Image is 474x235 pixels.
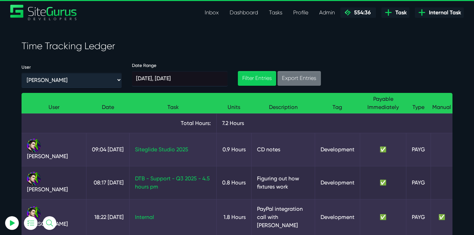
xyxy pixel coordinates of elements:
td: 0.8 Hours [217,166,252,199]
label: User [22,65,31,70]
th: Tag [315,93,360,114]
td: Figuring out how fixtures work [252,166,315,199]
td: 7.2 Hours [217,113,452,133]
span: Task [393,9,407,17]
a: Internal Task [415,8,464,18]
img: rxuxidhawjjb44sgel4e.png [27,172,41,185]
th: Units [217,93,252,114]
a: Inbox [199,6,224,19]
a: Dashboard [224,6,263,19]
span: [PERSON_NAME] [27,153,68,160]
td: ✅ [360,166,406,199]
td: 08:17 [DATE] [86,166,130,199]
button: Export Entries [277,71,321,86]
a: Profile [288,6,314,19]
td: PAYG [406,166,431,199]
a: Siteglide Studio 2025 [135,146,188,153]
a: Internal [135,214,154,220]
td: CD notes [252,133,315,166]
th: User [22,93,86,114]
td: 1.8 Hours [217,199,252,235]
span: [PERSON_NAME] [27,186,68,193]
button: Filter Entries [238,71,276,86]
td: Total Hours: [22,113,217,133]
td: PAYG [406,133,431,166]
th: Date [86,93,130,114]
td: 09:04 [DATE] [86,133,130,166]
span: Internal Task [426,9,461,17]
td: ✅ [431,199,452,235]
img: rxuxidhawjjb44sgel4e.png [27,206,41,220]
h3: Time Tracking Ledger [22,40,452,52]
td: PAYG [406,199,431,235]
th: Payable Immediately [360,93,406,114]
td: Development [315,133,360,166]
img: rxuxidhawjjb44sgel4e.png [27,139,41,152]
a: DTB - Support - Q3 2025 - 4.5 hours pm [135,175,210,190]
td: Development [315,166,360,199]
a: Admin [314,6,340,19]
a: 554:36 [340,8,376,18]
a: SiteGurus [10,5,77,20]
td: 0.9 Hours [217,133,252,166]
td: ✅ [360,133,406,166]
span: 554:36 [351,9,371,16]
label: Date Range [132,63,228,68]
td: Development [315,199,360,235]
td: ✅ [360,199,406,235]
td: 18:22 [DATE] [86,199,130,235]
th: Manual [431,93,452,114]
img: Sitegurus Logo [10,5,77,20]
a: Tasks [263,6,288,19]
td: PayPal integration call with [PERSON_NAME] [252,199,315,235]
a: Task [381,8,409,18]
th: Type [406,93,431,114]
th: Task [130,93,217,114]
th: Description [252,93,315,114]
